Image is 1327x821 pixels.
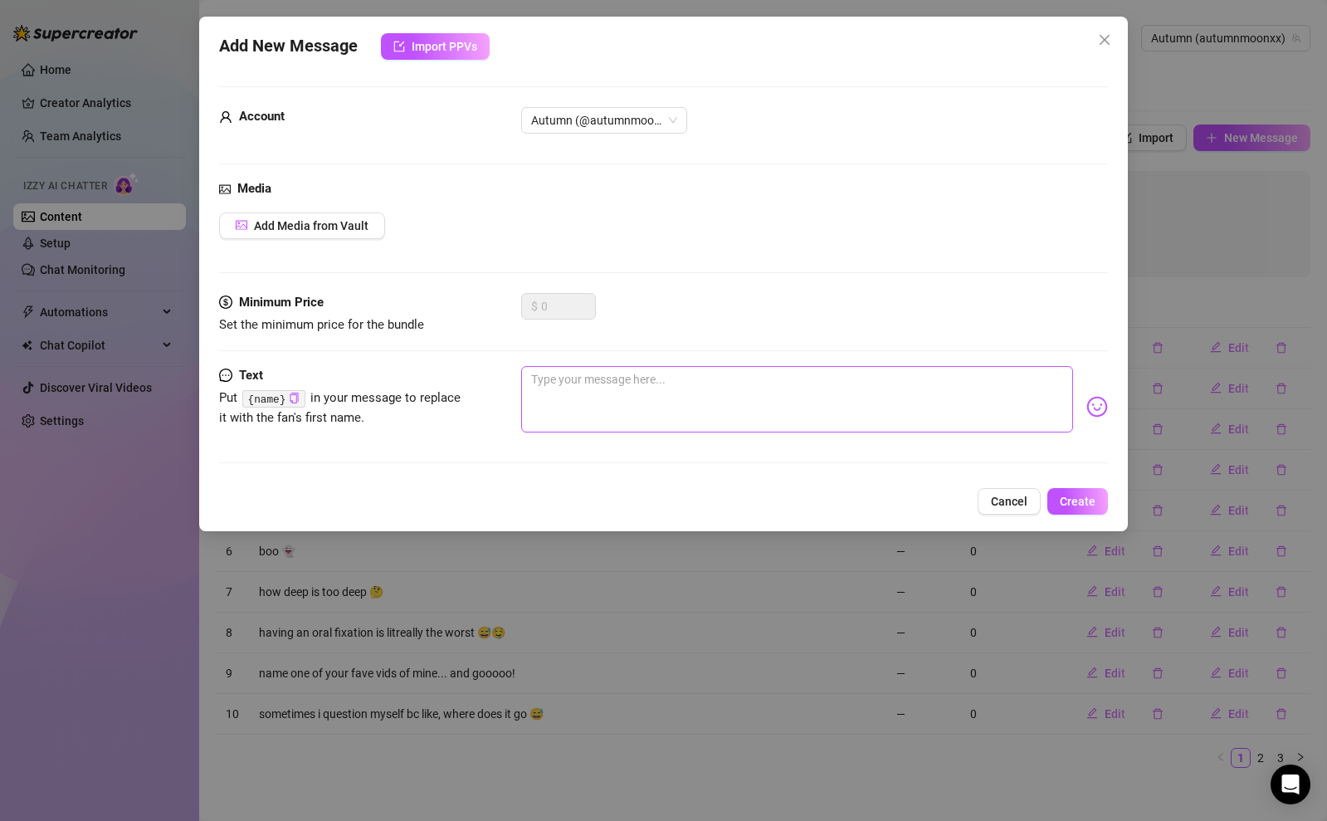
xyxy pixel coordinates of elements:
[242,390,305,408] code: {name}
[219,390,461,425] span: Put in your message to replace it with the fan's first name.
[393,41,405,52] span: import
[289,392,300,404] button: Click to Copy
[219,33,358,60] span: Add New Message
[239,295,324,310] strong: Minimum Price
[1098,33,1111,46] span: close
[219,213,385,239] button: Add Media from Vault
[381,33,490,60] button: Import PPVs
[1091,33,1118,46] span: Close
[1086,396,1108,418] img: svg%3e
[991,495,1027,508] span: Cancel
[1047,488,1108,515] button: Create
[531,108,677,133] span: Autumn (@autumnmoonxx)
[412,40,477,53] span: Import PPVs
[219,317,424,332] span: Set the minimum price for the bundle
[219,366,232,386] span: message
[239,368,263,383] strong: Text
[237,181,271,196] strong: Media
[236,219,247,231] span: picture
[254,219,368,232] span: Add Media from Vault
[239,109,285,124] strong: Account
[1060,495,1095,508] span: Create
[219,107,232,127] span: user
[219,293,232,313] span: dollar
[219,179,231,199] span: picture
[1091,27,1118,53] button: Close
[978,488,1041,515] button: Cancel
[1271,765,1310,804] div: Open Intercom Messenger
[289,393,300,403] span: copy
